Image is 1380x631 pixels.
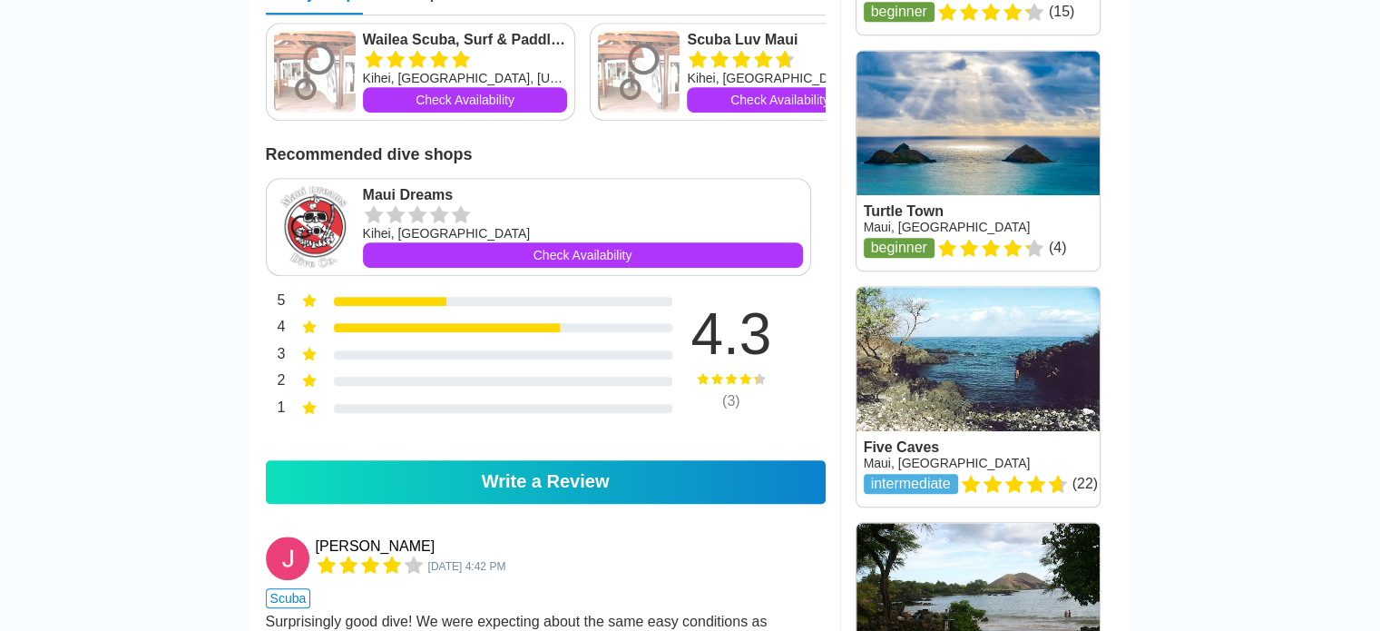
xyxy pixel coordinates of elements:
[687,31,872,49] a: Scuba Luv Maui
[316,538,436,555] div: [PERSON_NAME]
[363,242,803,268] a: Check Availability
[663,393,799,409] div: ( 3 )
[266,370,286,394] div: 2
[266,134,826,164] h2: Recommended dive shops
[864,456,1031,470] a: Maui, [GEOGRAPHIC_DATA]
[266,460,826,504] a: Write a Review
[864,220,1031,234] a: Maui, [GEOGRAPHIC_DATA]
[363,186,803,204] a: Maui Dreams
[363,69,568,87] div: Kihei, [GEOGRAPHIC_DATA], [US_STATE]
[663,305,799,363] div: 4.3
[266,537,309,580] img: Joe Blow
[274,31,356,113] img: Wailea Scuba, Surf & Paddle or Ultra Dive
[266,537,312,580] a: Joe Blow
[266,588,311,608] span: scuba
[687,69,872,87] div: Kihei, [GEOGRAPHIC_DATA], [US_STATE]
[363,31,568,49] a: Wailea Scuba, Surf & Paddle or Ultra Dive
[274,186,356,268] img: Maui Dreams
[598,31,680,113] img: Scuba Luv Maui
[363,87,568,113] a: Check Availability
[266,398,286,421] div: 1
[428,560,506,573] span: 6213
[266,317,286,340] div: 4
[266,291,286,314] div: 5
[687,87,872,113] a: Check Availability
[363,224,803,242] div: Kihei, [GEOGRAPHIC_DATA]
[266,344,286,368] div: 3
